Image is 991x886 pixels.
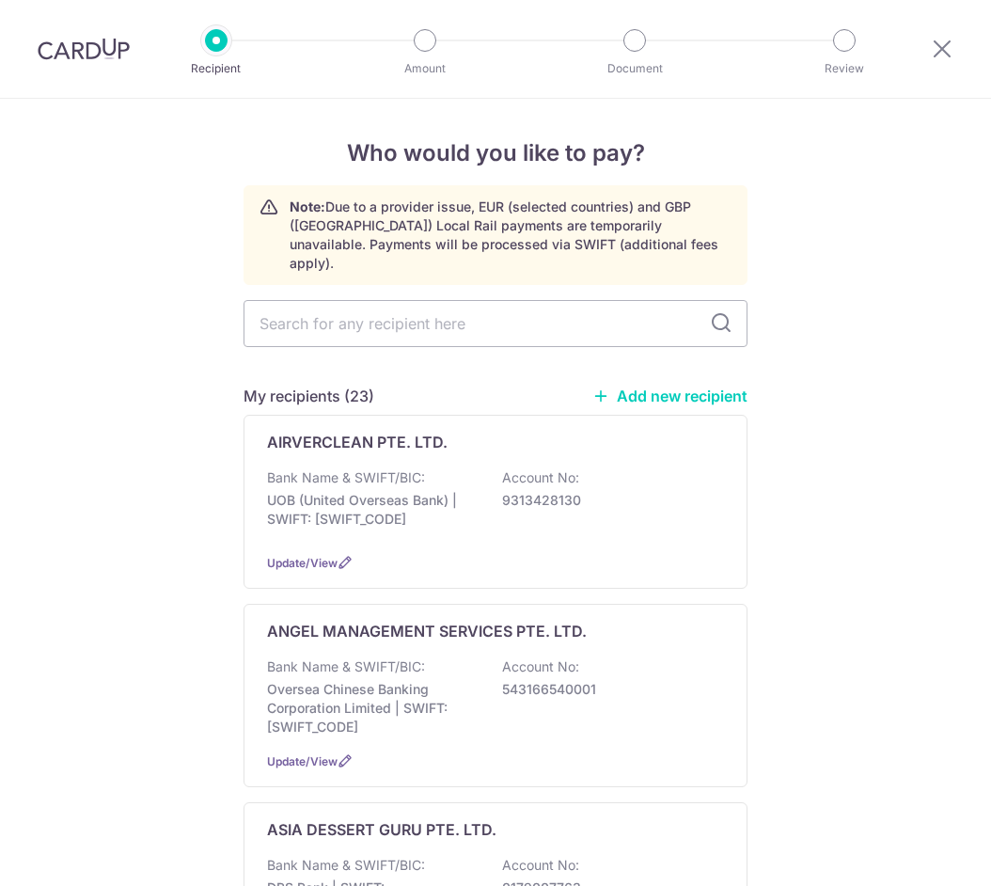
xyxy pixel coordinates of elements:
[267,754,338,768] a: Update/View
[244,300,747,347] input: Search for any recipient here
[290,198,325,214] strong: Note:
[244,385,374,407] h5: My recipients (23)
[502,657,579,676] p: Account No:
[267,657,425,676] p: Bank Name & SWIFT/BIC:
[592,387,747,405] a: Add new recipient
[267,856,425,875] p: Bank Name & SWIFT/BIC:
[38,38,130,60] img: CardUp
[267,818,496,841] p: ASIA DESSERT GURU PTE. LTD.
[502,680,713,699] p: 543166540001
[267,556,338,570] a: Update/View
[502,468,579,487] p: Account No:
[775,59,914,78] p: Review
[267,468,425,487] p: Bank Name & SWIFT/BIC:
[267,491,478,529] p: UOB (United Overseas Bank) | SWIFT: [SWIFT_CODE]
[290,198,731,273] p: Due to a provider issue, EUR (selected countries) and GBP ([GEOGRAPHIC_DATA]) Local Rail payments...
[267,620,587,642] p: ANGEL MANAGEMENT SERVICES PTE. LTD.
[502,491,713,510] p: 9313428130
[355,59,495,78] p: Amount
[244,136,747,170] h4: Who would you like to pay?
[870,830,972,877] iframe: Opens a widget where you can find more information
[267,680,478,736] p: Oversea Chinese Banking Corporation Limited | SWIFT: [SWIFT_CODE]
[267,431,448,453] p: AIRVERCLEAN PTE. LTD.
[147,59,286,78] p: Recipient
[565,59,704,78] p: Document
[502,856,579,875] p: Account No:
